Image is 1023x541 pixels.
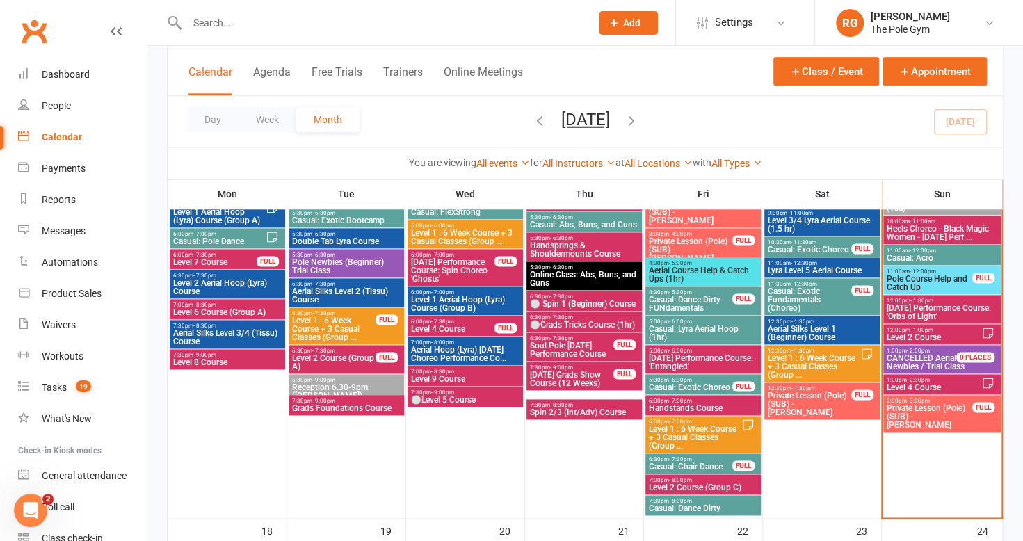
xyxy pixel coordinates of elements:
span: - 7:30pm [431,318,454,325]
a: Automations [18,247,147,278]
a: Payments [18,153,147,184]
span: Casual: Exotic Bootcamp [291,216,401,225]
a: All events [476,158,530,169]
a: What's New [18,403,147,435]
div: RG [836,9,864,37]
span: Add [623,17,641,29]
span: 7:30pm [172,352,282,358]
span: 7:30pm [172,323,282,329]
div: FULL [376,314,398,325]
a: All Instructors [542,158,615,169]
div: The Pole Gym [871,23,950,35]
span: Casual: Pole Dance [172,237,266,245]
span: - 7:00pm [669,419,692,425]
span: Level 4 Course [410,325,495,333]
span: - 8:00pm [669,477,692,483]
span: - 2:00pm [907,348,930,354]
div: 0 PLACES [956,352,994,362]
button: Free Trials [312,65,362,95]
span: - 12:00pm [910,248,936,254]
span: Casual: Acro [886,254,998,262]
div: FULL [851,285,873,296]
span: - 11:00am [910,218,935,225]
button: Agenda [253,65,291,95]
button: Calendar [188,65,232,95]
span: - 9:00pm [550,364,573,371]
span: 6:00pm [172,231,266,237]
div: Automations [42,257,98,268]
a: Dashboard [18,59,147,90]
span: Level 4 Course [886,383,981,391]
span: 6:30pm [291,377,401,383]
span: 7:00pm [172,302,282,308]
span: - 1:30pm [791,318,814,325]
span: Reception 6.30-9pm ([PERSON_NAME]) [291,383,401,400]
span: Aerial Silks Level 2 (Tissu) Course [291,287,401,304]
span: 5:30pm [529,235,639,241]
span: Private Lesson (Pole) (SUB) - [PERSON_NAME] [886,404,973,429]
a: Roll call [18,492,147,523]
span: - 6:30pm [550,235,573,241]
span: 7:30pm [291,398,401,404]
span: 11:30am [767,281,852,287]
div: FULL [732,235,755,245]
span: - 3:00pm [907,398,930,404]
span: Aerial Silks Level 3/4 (Tissu) Course [172,329,282,346]
span: 11:00am [767,260,877,266]
span: - 2:30pm [907,377,930,383]
span: [DATE] Grads Show Course (12 Weeks) [529,371,614,387]
span: - 8:30pm [550,402,573,408]
div: FULL [494,323,517,333]
span: - 7:30pm [193,273,216,279]
div: What's New [42,413,92,424]
span: - 7:30pm [312,281,335,287]
span: - 1:30pm [791,348,814,354]
span: - 6:30pm [312,231,335,237]
div: [PERSON_NAME] [871,10,950,23]
span: - 8:30pm [193,302,216,308]
span: - 7:30pm [550,335,573,341]
span: 4:00pm [648,260,758,266]
a: Waivers [18,309,147,341]
span: 5:30pm [529,214,639,220]
a: People [18,90,147,122]
span: - 11:00am [787,210,813,216]
span: - 12:30pm [791,260,817,266]
a: Workouts [18,341,147,372]
span: Handsprings & Shouldermounts Course [529,241,639,258]
span: 5:30pm [648,377,733,383]
span: - 7:30pm [193,252,216,258]
span: Level 6 Course (Group A) [172,308,282,316]
span: [DATE] Performance Course: 'Orbs of Light' [886,304,998,321]
span: - 7:30pm [312,310,335,316]
a: Calendar [18,122,147,153]
th: Tue [287,179,406,209]
span: - 8:00pm [431,339,454,346]
div: Roll call [42,501,74,512]
span: 2:00pm [886,398,973,404]
input: Search... [183,13,581,33]
div: FULL [613,369,636,379]
span: [DATE] Performance Course: 'Entangled' [648,354,758,371]
button: Trainers [383,65,423,95]
button: [DATE] [561,109,610,129]
span: - 6:30pm [669,377,692,383]
span: 6:30pm [529,335,614,341]
div: Payments [42,163,86,174]
span: 6:30pm [529,314,639,321]
span: Heels Choreo - Black Magic Women - [DATE] Perf ... [886,225,998,241]
span: Level 9 Course [410,375,520,383]
span: - 1:30pm [791,385,814,391]
span: Pole Course Help and Catch Up [886,275,973,291]
span: - 7:30pm [312,348,335,354]
span: Private Lesson (Pole) (SUB) - [PERSON_NAME] [767,391,852,417]
a: Tasks 19 [18,372,147,403]
span: Casual: Lyra Aerial Hoop (1hr) [648,325,758,341]
iframe: Intercom live chat [14,494,47,527]
div: Tasks [42,382,67,393]
span: 10:30am [767,239,852,245]
span: Level 1 Aerial Hoop (Lyra) Course (Group A) [172,208,266,225]
span: - 12:00pm [910,268,936,275]
span: 6:30pm [291,310,376,316]
span: - 6:30pm [312,210,335,216]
